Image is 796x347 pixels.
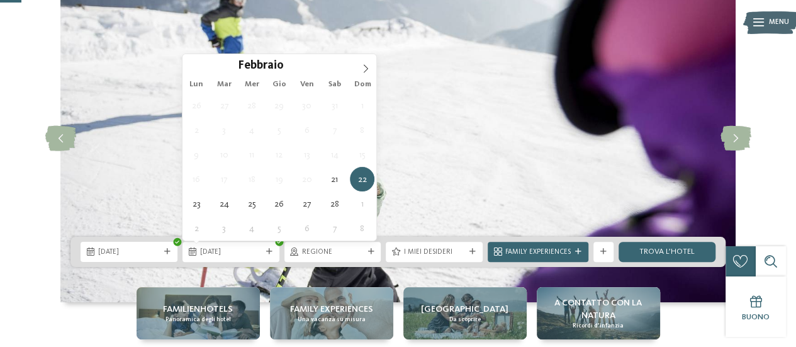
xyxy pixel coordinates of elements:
[294,167,319,191] span: Febbraio 20, 2026
[210,81,238,89] span: Mar
[163,303,233,316] span: Familienhotels
[238,81,266,89] span: Mer
[403,247,465,258] span: I miei desideri
[267,93,291,118] span: Gennaio 29, 2026
[266,81,293,89] span: Gio
[283,59,325,72] input: Year
[239,216,264,241] span: Marzo 4, 2026
[184,191,208,216] span: Febbraio 23, 2026
[184,118,208,142] span: Febbraio 2, 2026
[349,81,376,89] span: Dom
[322,118,347,142] span: Febbraio 7, 2026
[505,247,571,258] span: Family Experiences
[298,316,366,324] span: Una vacanza su misura
[619,242,715,262] a: trova l’hotel
[211,93,236,118] span: Gennaio 27, 2026
[239,167,264,191] span: Febbraio 18, 2026
[239,142,264,167] span: Febbraio 11, 2026
[239,191,264,216] span: Febbraio 25, 2026
[137,287,260,339] a: Hotel sulle piste da sci per bambini: divertimento senza confini Familienhotels Panoramica degli ...
[350,93,374,118] span: Febbraio 1, 2026
[350,118,374,142] span: Febbraio 8, 2026
[294,216,319,241] span: Marzo 6, 2026
[290,303,373,316] span: Family experiences
[294,118,319,142] span: Febbraio 6, 2026
[239,93,264,118] span: Gennaio 28, 2026
[350,142,374,167] span: Febbraio 15, 2026
[267,142,291,167] span: Febbraio 12, 2026
[211,167,236,191] span: Febbraio 17, 2026
[302,247,364,258] span: Regione
[726,276,786,337] a: Buono
[267,191,291,216] span: Febbraio 26, 2026
[350,216,374,241] span: Marzo 8, 2026
[184,142,208,167] span: Febbraio 9, 2026
[294,142,319,167] span: Febbraio 13, 2026
[294,93,319,118] span: Gennaio 30, 2026
[350,191,374,216] span: Marzo 1, 2026
[267,118,291,142] span: Febbraio 5, 2026
[421,303,508,316] span: [GEOGRAPHIC_DATA]
[403,287,527,339] a: Hotel sulle piste da sci per bambini: divertimento senza confini [GEOGRAPHIC_DATA] Da scoprire
[211,118,236,142] span: Febbraio 3, 2026
[165,316,231,324] span: Panoramica degli hotel
[742,313,770,321] span: Buono
[322,191,347,216] span: Febbraio 28, 2026
[270,287,393,339] a: Hotel sulle piste da sci per bambini: divertimento senza confini Family experiences Una vacanza s...
[98,247,160,258] span: [DATE]
[322,167,347,191] span: Febbraio 21, 2026
[211,142,236,167] span: Febbraio 10, 2026
[239,118,264,142] span: Febbraio 4, 2026
[184,93,208,118] span: Gennaio 26, 2026
[293,81,321,89] span: Ven
[211,191,236,216] span: Febbraio 24, 2026
[322,216,347,241] span: Marzo 7, 2026
[573,322,624,330] span: Ricordi d’infanzia
[267,167,291,191] span: Febbraio 19, 2026
[184,167,208,191] span: Febbraio 16, 2026
[542,297,655,322] span: A contatto con la natura
[449,316,481,324] span: Da scoprire
[322,142,347,167] span: Febbraio 14, 2026
[350,167,374,191] span: Febbraio 22, 2026
[537,287,660,339] a: Hotel sulle piste da sci per bambini: divertimento senza confini A contatto con la natura Ricordi...
[267,216,291,241] span: Marzo 5, 2026
[294,191,319,216] span: Febbraio 27, 2026
[321,81,349,89] span: Sab
[182,81,210,89] span: Lun
[322,93,347,118] span: Gennaio 31, 2026
[211,216,236,241] span: Marzo 3, 2026
[237,60,283,72] span: Febbraio
[184,216,208,241] span: Marzo 2, 2026
[200,247,262,258] span: [DATE]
